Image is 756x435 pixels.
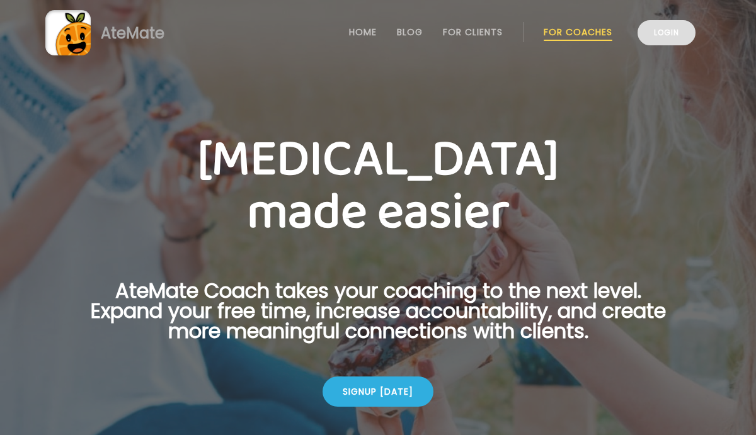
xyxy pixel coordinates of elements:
a: Home [349,27,377,37]
a: For Clients [443,27,503,37]
h1: [MEDICAL_DATA] made easier [71,133,685,239]
p: AteMate Coach takes your coaching to the next level. Expand your free time, increase accountabili... [71,281,685,356]
a: For Coaches [544,27,612,37]
a: Login [638,20,696,45]
div: Signup [DATE] [323,376,433,407]
a: Blog [397,27,423,37]
div: AteMate [91,22,164,44]
a: AteMate [45,10,711,55]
